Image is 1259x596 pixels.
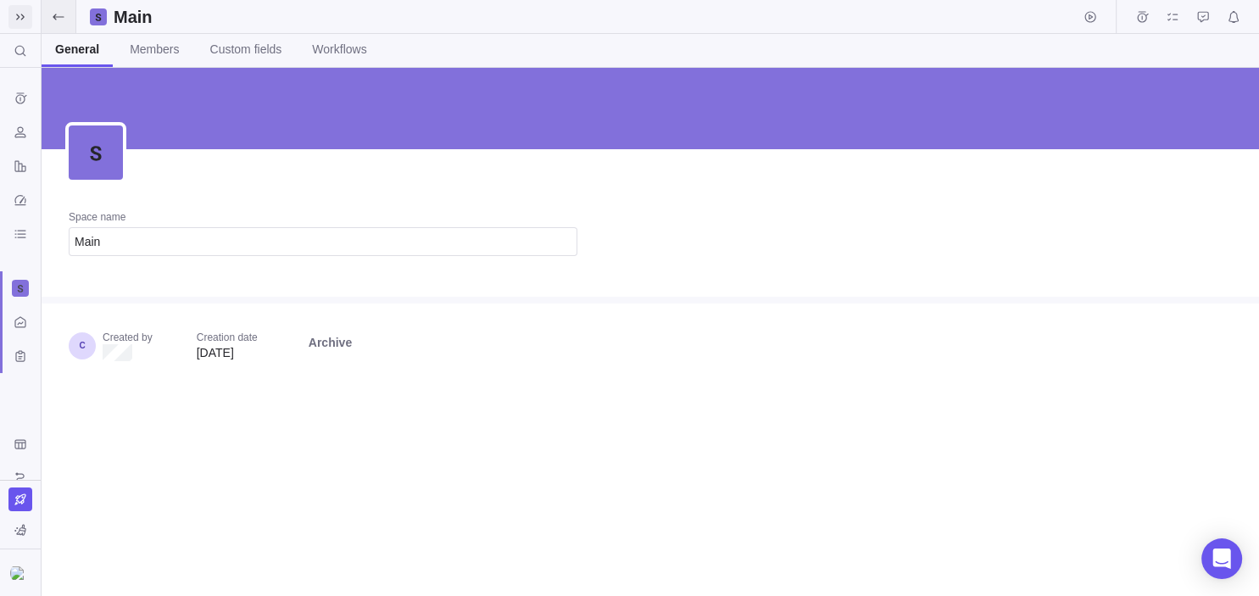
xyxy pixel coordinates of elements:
[197,331,258,344] div: Creation date
[69,210,577,227] div: Space name
[210,41,282,58] span: Custom fields
[10,566,31,580] img: Show
[42,34,113,67] a: General
[114,5,164,29] h2: Main
[1161,13,1184,26] a: My assignments
[309,334,352,351] span: Archive
[1078,5,1102,29] span: Start timer
[1222,5,1245,29] span: Notifications
[8,487,32,511] a: Upgrade now (Trial ends in 15 days)
[197,346,234,359] span: [DATE]
[116,34,192,67] a: Members
[130,41,179,58] span: Members
[7,518,34,542] span: You are currently using sample data to explore and understand Birdview better.
[298,34,380,67] a: Workflows
[1191,5,1215,29] span: Approval requests
[312,41,366,58] span: Workflows
[103,331,153,344] div: Created by
[55,41,99,58] span: General
[1130,13,1154,26] a: Time logs
[197,34,296,67] a: Custom fields
[1130,5,1154,29] span: Time logs
[1222,13,1245,26] a: Notifications
[1161,5,1184,29] span: My assignments
[10,563,31,583] div: Cmos
[1201,538,1242,579] div: Open Intercom Messenger
[1191,13,1215,26] a: Approval requests
[302,331,359,354] span: Archive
